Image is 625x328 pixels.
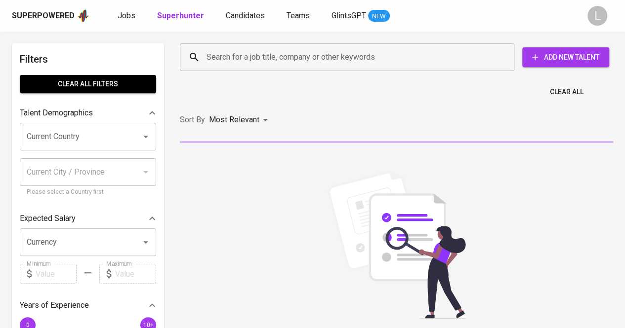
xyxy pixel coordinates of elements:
[209,111,271,129] div: Most Relevant
[546,83,587,101] button: Clear All
[287,11,310,20] span: Teams
[115,264,156,284] input: Value
[20,103,156,123] div: Talent Demographics
[36,264,77,284] input: Value
[323,171,471,319] img: file_searching.svg
[20,295,156,315] div: Years of Experience
[20,209,156,228] div: Expected Salary
[209,114,259,126] p: Most Relevant
[550,86,583,98] span: Clear All
[587,6,607,26] div: L
[28,78,148,90] span: Clear All filters
[20,213,76,224] p: Expected Salary
[530,51,601,64] span: Add New Talent
[226,10,267,22] a: Candidates
[368,11,390,21] span: NEW
[118,11,135,20] span: Jobs
[287,10,312,22] a: Teams
[20,107,93,119] p: Talent Demographics
[332,11,366,20] span: GlintsGPT
[180,114,205,126] p: Sort By
[27,187,149,197] p: Please select a Country first
[12,8,90,23] a: Superpoweredapp logo
[20,51,156,67] h6: Filters
[226,11,265,20] span: Candidates
[157,11,204,20] b: Superhunter
[77,8,90,23] img: app logo
[20,299,89,311] p: Years of Experience
[118,10,137,22] a: Jobs
[20,75,156,93] button: Clear All filters
[522,47,609,67] button: Add New Talent
[139,235,153,249] button: Open
[139,130,153,144] button: Open
[157,10,206,22] a: Superhunter
[12,10,75,22] div: Superpowered
[332,10,390,22] a: GlintsGPT NEW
